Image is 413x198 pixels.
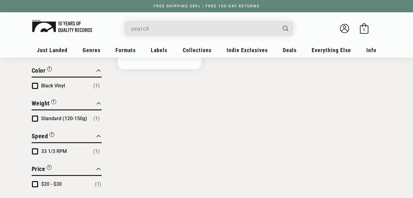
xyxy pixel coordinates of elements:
[32,164,52,175] button: Filter by Price
[41,83,65,89] span: Black Vinyl
[93,82,100,89] span: Number of products: (1)
[32,67,46,74] span: Color
[115,47,136,53] span: Formats
[32,132,48,140] span: Speed
[32,131,55,142] button: Filter by Speed
[283,47,297,53] span: Deals
[41,116,87,121] span: Standard (120-150g)
[37,47,68,53] span: Just Landed
[227,47,268,53] span: Indie Exclusives
[183,47,212,53] span: Collections
[93,115,100,122] span: Number of products: (1)
[131,22,277,35] input: When autocomplete results are available use up and down arrows to review and enter to select
[277,21,294,36] button: Search
[41,181,62,187] span: $20 - $30
[32,66,52,77] button: Filter by Color
[83,47,100,53] span: Genres
[312,47,351,53] span: Everything Else
[147,4,266,8] a: FREE SHIPPING $89+ | FREE 100-DAY RETURNS
[366,47,376,53] span: Info
[32,20,92,32] img: Hover Logo
[363,28,365,32] span: 1
[32,165,45,173] span: Price
[95,181,101,188] span: Number of products: (1)
[124,21,293,36] div: Search
[41,148,67,154] span: 33 1/3 RPM
[32,100,50,107] span: Weight
[93,148,100,155] span: Number of products: (1)
[32,99,56,109] button: Filter by Weight
[151,47,167,53] span: Labels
